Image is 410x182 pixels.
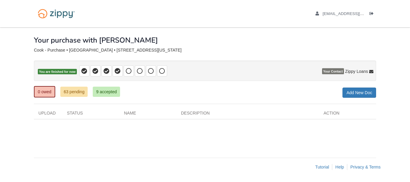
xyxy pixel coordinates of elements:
span: You are finished for now [38,69,77,75]
span: Your Contact [322,68,344,74]
a: 63 pending [60,87,88,97]
a: Help [335,165,344,169]
a: 9 accepted [93,87,120,97]
a: Tutorial [315,165,329,169]
h1: Your purchase with [PERSON_NAME] [34,36,158,44]
div: Upload [34,110,62,119]
div: Action [319,110,376,119]
span: Zippy Loans [345,68,368,74]
a: 0 owed [34,86,55,97]
span: christiemarie1979@yahoo.com [323,11,391,16]
a: Log out [369,11,376,17]
div: Name [119,110,176,119]
div: Status [62,110,119,119]
div: Cook - Purchase • [GEOGRAPHIC_DATA] • [STREET_ADDRESS][US_STATE] [34,48,376,53]
div: Description [176,110,319,119]
a: edit profile [315,11,391,17]
a: Add New Doc [342,88,376,98]
img: Logo [34,6,79,21]
a: Privacy & Terms [350,165,381,169]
